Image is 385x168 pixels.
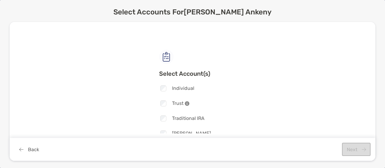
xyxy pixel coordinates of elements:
span: Trust [172,100,189,106]
span: Individual [172,85,194,91]
img: check list [159,50,174,64]
span: Traditional IRA [172,115,205,121]
h3: Select Account(s) [159,70,226,77]
h2: Select Accounts For [PERSON_NAME] Ankeny [113,8,272,16]
span: [PERSON_NAME] [172,130,211,136]
button: Back [14,143,44,156]
img: info-icon [185,101,189,106]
